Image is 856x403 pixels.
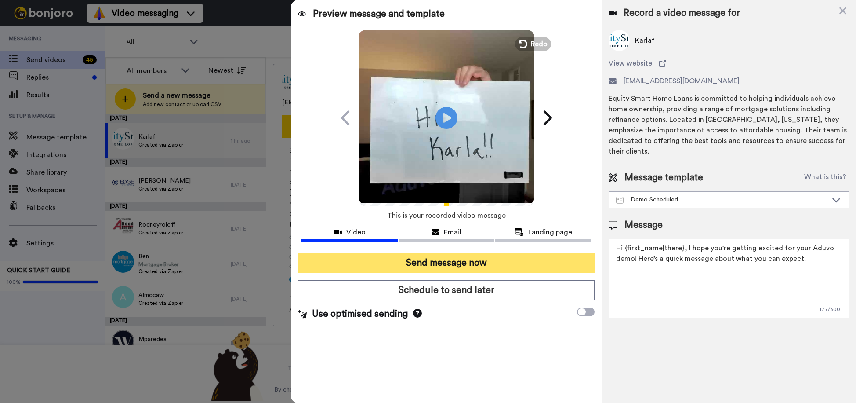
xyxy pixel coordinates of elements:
[298,280,595,300] button: Schedule to send later
[13,18,163,48] div: message notification from Grant, 18w ago. Hi Mike, Boost your view rates with automatic re-sends ...
[802,171,849,184] button: What is this?
[624,76,740,86] span: [EMAIL_ADDRESS][DOMAIN_NAME]
[616,197,624,204] img: Message-temps.svg
[624,219,663,232] span: Message
[528,227,572,238] span: Landing page
[444,227,461,238] span: Email
[38,25,152,34] p: Hi [PERSON_NAME], Boost your view rates with automatic re-sends of unviewed messages! We've just ...
[312,308,408,321] span: Use optimised sending
[609,58,652,69] span: View website
[624,171,703,184] span: Message template
[609,58,849,69] a: View website
[387,206,506,225] span: This is your recorded video message
[616,195,827,204] div: Demo Scheduled
[298,253,595,273] button: Send message now
[346,227,366,238] span: Video
[38,34,152,42] p: Message from Grant, sent 18w ago
[20,26,34,40] img: Profile image for Grant
[609,239,849,318] textarea: Hi {first_name|there}, I hope you're getting excited for your Aduvo demo! Here’s a quick message ...
[609,93,849,157] div: Equity Smart Home Loans is committed to helping individuals achieve home ownership, providing a r...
